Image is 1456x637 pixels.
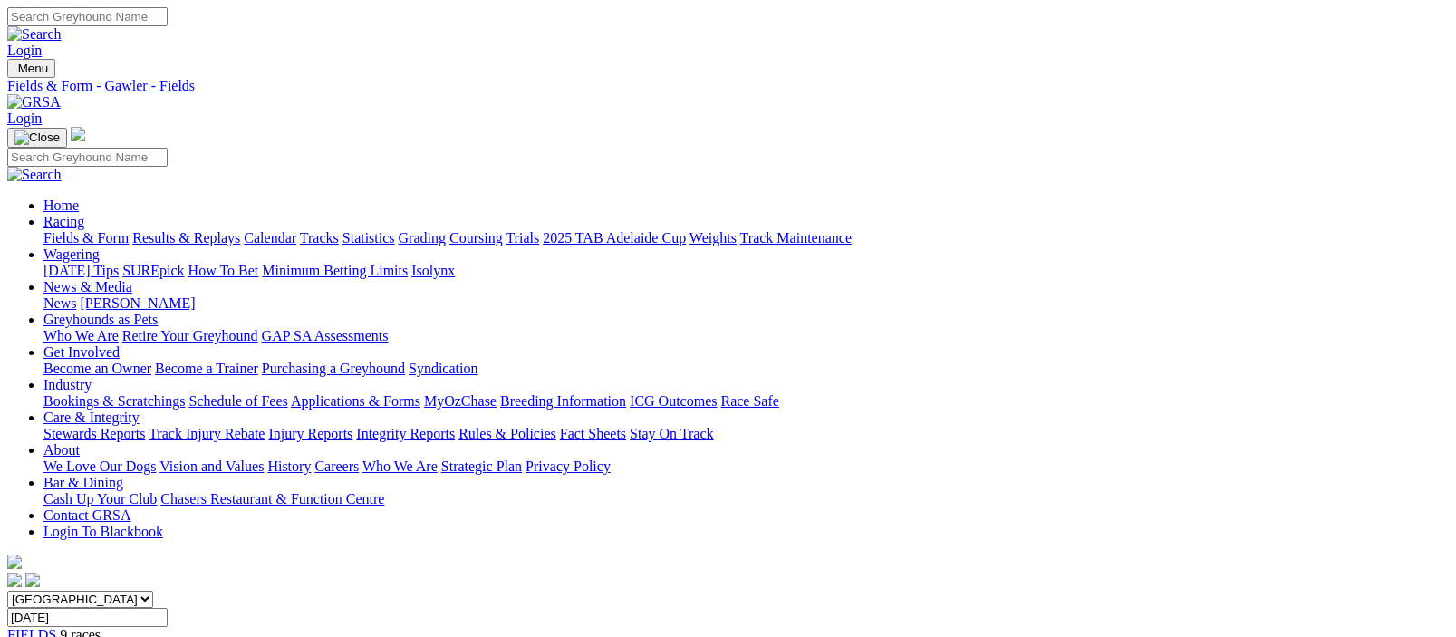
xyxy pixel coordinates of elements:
[506,230,539,246] a: Trials
[43,214,84,229] a: Racing
[80,295,195,311] a: [PERSON_NAME]
[43,393,185,409] a: Bookings & Scratchings
[43,458,156,474] a: We Love Our Dogs
[43,246,100,262] a: Wagering
[630,426,713,441] a: Stay On Track
[262,328,389,343] a: GAP SA Assessments
[43,312,158,327] a: Greyhounds as Pets
[43,230,129,246] a: Fields & Form
[7,78,1449,94] a: Fields & Form - Gawler - Fields
[740,230,852,246] a: Track Maintenance
[244,230,296,246] a: Calendar
[7,43,42,58] a: Login
[43,507,130,523] a: Contact GRSA
[188,393,287,409] a: Schedule of Fees
[43,475,123,490] a: Bar & Dining
[356,426,455,441] a: Integrity Reports
[543,230,686,246] a: 2025 TAB Adelaide Cup
[43,295,76,311] a: News
[720,393,778,409] a: Race Safe
[43,295,1449,312] div: News & Media
[25,573,40,587] img: twitter.svg
[7,94,61,111] img: GRSA
[43,328,1449,344] div: Greyhounds as Pets
[155,361,258,376] a: Become a Trainer
[362,458,438,474] a: Who We Are
[411,263,455,278] a: Isolynx
[43,491,1449,507] div: Bar & Dining
[7,59,55,78] button: Toggle navigation
[458,426,556,441] a: Rules & Policies
[188,263,259,278] a: How To Bet
[43,426,1449,442] div: Care & Integrity
[449,230,503,246] a: Coursing
[43,230,1449,246] div: Racing
[43,393,1449,410] div: Industry
[43,198,79,213] a: Home
[560,426,626,441] a: Fact Sheets
[7,26,62,43] img: Search
[43,426,145,441] a: Stewards Reports
[342,230,395,246] a: Statistics
[149,426,265,441] a: Track Injury Rebate
[7,111,42,126] a: Login
[122,263,184,278] a: SUREpick
[71,127,85,141] img: logo-grsa-white.png
[689,230,737,246] a: Weights
[43,491,157,507] a: Cash Up Your Club
[7,128,67,148] button: Toggle navigation
[43,263,119,278] a: [DATE] Tips
[7,7,168,26] input: Search
[500,393,626,409] a: Breeding Information
[122,328,258,343] a: Retire Your Greyhound
[43,442,80,458] a: About
[262,263,408,278] a: Minimum Betting Limits
[43,263,1449,279] div: Wagering
[441,458,522,474] a: Strategic Plan
[43,410,140,425] a: Care & Integrity
[314,458,359,474] a: Careers
[7,167,62,183] img: Search
[159,458,264,474] a: Vision and Values
[526,458,611,474] a: Privacy Policy
[399,230,446,246] a: Grading
[43,279,132,294] a: News & Media
[43,344,120,360] a: Get Involved
[18,62,48,75] span: Menu
[630,393,717,409] a: ICG Outcomes
[43,361,151,376] a: Become an Owner
[268,426,352,441] a: Injury Reports
[7,555,22,569] img: logo-grsa-white.png
[7,148,168,167] input: Search
[7,573,22,587] img: facebook.svg
[262,361,405,376] a: Purchasing a Greyhound
[43,458,1449,475] div: About
[424,393,497,409] a: MyOzChase
[291,393,420,409] a: Applications & Forms
[43,328,119,343] a: Who We Are
[7,608,168,627] input: Select date
[43,524,163,539] a: Login To Blackbook
[132,230,240,246] a: Results & Replays
[409,361,477,376] a: Syndication
[267,458,311,474] a: History
[43,377,92,392] a: Industry
[43,361,1449,377] div: Get Involved
[14,130,60,145] img: Close
[160,491,384,507] a: Chasers Restaurant & Function Centre
[300,230,339,246] a: Tracks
